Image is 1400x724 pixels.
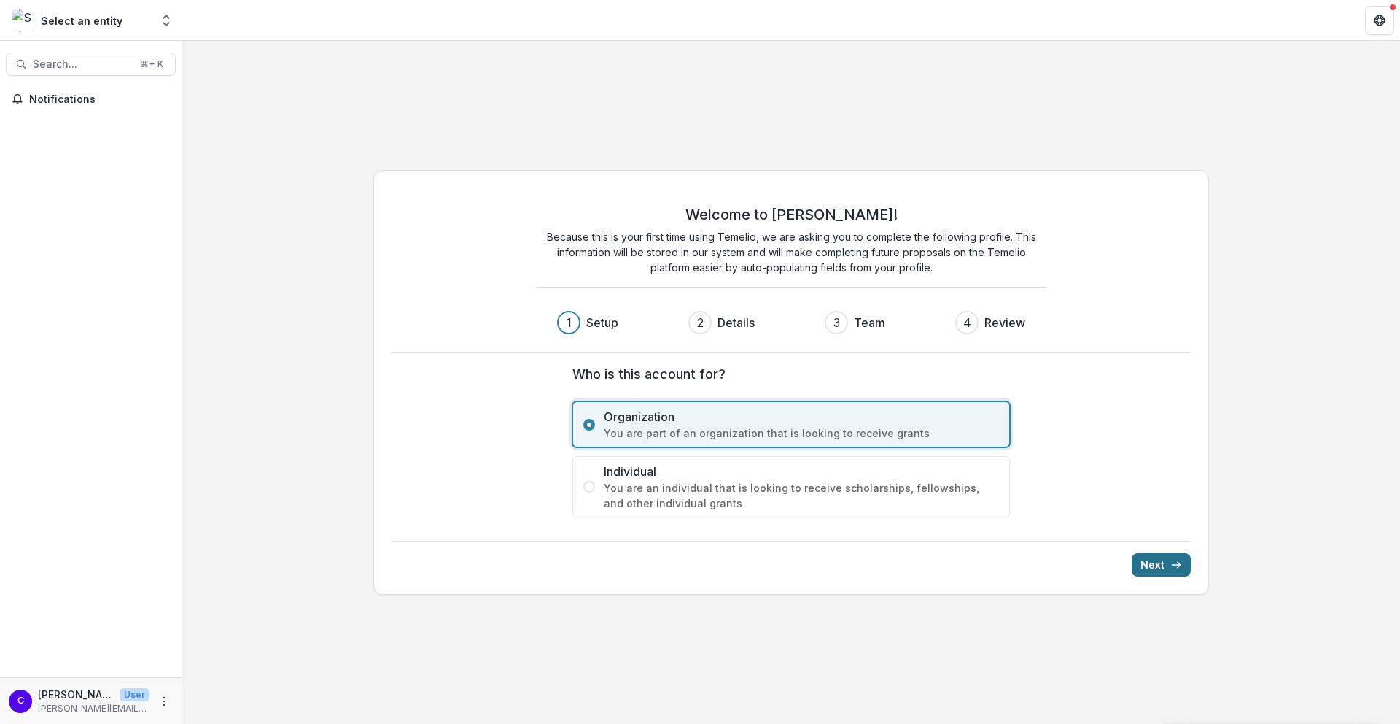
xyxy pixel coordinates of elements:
[29,93,170,106] span: Notifications
[833,314,840,331] div: 3
[41,13,122,28] div: Select an entity
[567,314,572,331] div: 1
[38,702,149,715] p: [PERSON_NAME][EMAIL_ADDRESS][PERSON_NAME][DOMAIN_NAME]
[536,229,1046,275] p: Because this is your first time using Temelio, we are asking you to complete the following profil...
[156,6,176,35] button: Open entity switcher
[6,88,176,111] button: Notifications
[17,696,24,706] div: christa.johnson@snowpond.org
[1132,553,1191,577] button: Next
[854,314,885,331] h3: Team
[557,311,1025,334] div: Progress
[717,314,755,331] h3: Details
[604,463,999,480] span: Individual
[697,314,704,331] div: 2
[604,425,999,441] span: You are part of an organization that is looking to receive grants
[120,688,149,701] p: User
[12,9,35,32] img: Select an entity
[572,364,1001,384] label: Who is this account for?
[963,314,971,331] div: 4
[984,314,1025,331] h3: Review
[6,53,176,76] button: Search...
[1365,6,1394,35] button: Get Help
[38,687,114,702] p: [PERSON_NAME][EMAIL_ADDRESS][PERSON_NAME][DOMAIN_NAME]
[137,56,166,72] div: ⌘ + K
[604,408,999,425] span: Organization
[33,58,131,71] span: Search...
[604,480,999,511] span: You are an individual that is looking to receive scholarships, fellowships, and other individual ...
[155,693,173,710] button: More
[685,206,898,223] h2: Welcome to [PERSON_NAME]!
[586,314,618,331] h3: Setup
